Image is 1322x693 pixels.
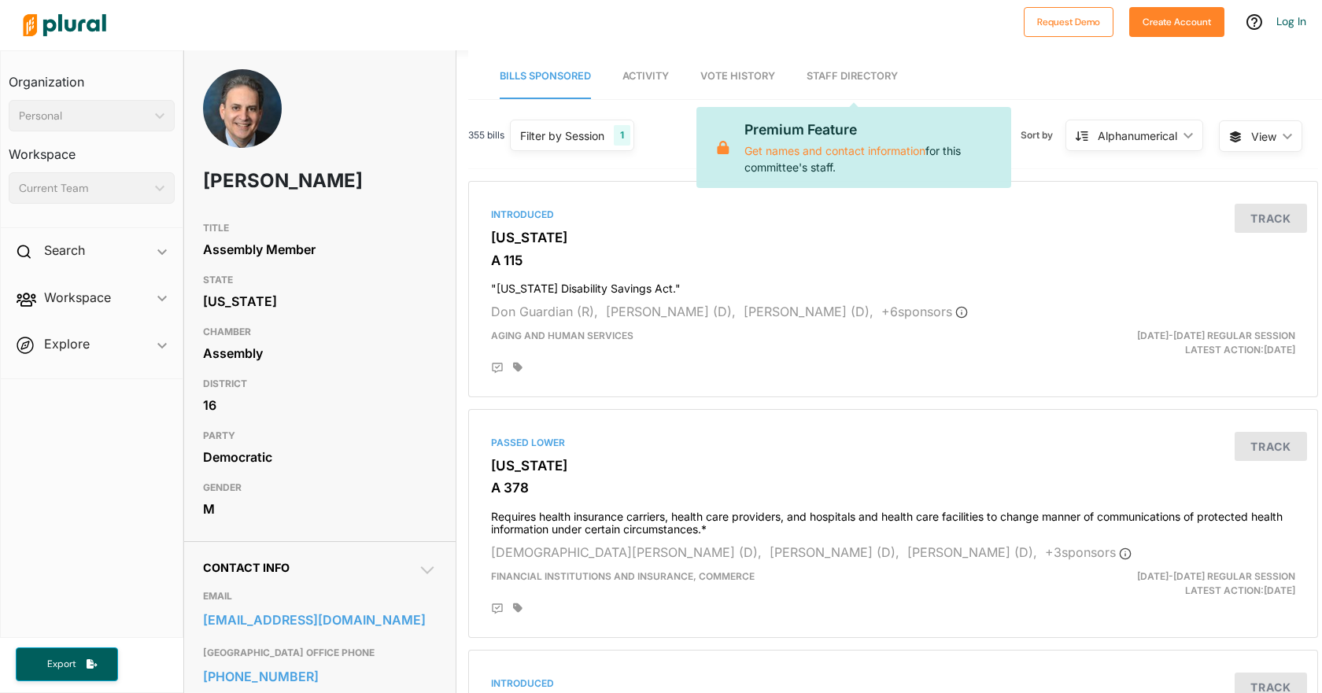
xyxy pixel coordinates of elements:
[520,127,604,144] div: Filter by Session
[1235,432,1307,461] button: Track
[500,70,591,82] span: Bills Sponsored
[491,570,755,582] span: Financial Institutions and Insurance, Commerce
[1021,128,1065,142] span: Sort by
[491,253,1295,268] h3: A 115
[203,561,290,574] span: Contact Info
[907,544,1037,560] span: [PERSON_NAME] (D),
[1098,127,1177,144] div: Alphanumerical
[19,180,149,197] div: Current Team
[491,304,598,319] span: Don Guardian (R),
[491,208,1295,222] div: Introduced
[1031,329,1307,357] div: Latest Action: [DATE]
[203,238,437,261] div: Assembly Member
[491,330,633,341] span: Aging and Human Services
[491,676,1295,691] div: Introduced
[491,458,1295,474] h3: [US_STATE]
[203,643,437,662] h3: [GEOGRAPHIC_DATA] OFFICE PHONE
[1129,13,1224,29] a: Create Account
[770,544,899,560] span: [PERSON_NAME] (D),
[491,275,1295,296] h4: "[US_STATE] Disability Savings Act."
[606,304,736,319] span: [PERSON_NAME] (D),
[622,54,669,99] a: Activity
[19,108,149,124] div: Personal
[491,230,1295,245] h3: [US_STATE]
[1024,7,1113,37] button: Request Demo
[468,128,504,142] span: 355 bills
[203,393,437,417] div: 16
[881,304,968,319] span: + 6 sponsor s
[36,658,87,671] span: Export
[1251,128,1276,145] span: View
[744,120,999,175] p: for this committee's staff.
[491,544,762,560] span: [DEMOGRAPHIC_DATA][PERSON_NAME] (D),
[1137,570,1295,582] span: [DATE]-[DATE] Regular Session
[1045,544,1132,560] span: + 3 sponsor s
[807,54,898,99] a: Staff Directory
[203,426,437,445] h3: PARTY
[744,144,925,157] a: Get names and contact information
[203,69,282,184] img: Headshot of Roy Freiman
[500,54,591,99] a: Bills Sponsored
[203,374,437,393] h3: DISTRICT
[9,131,175,166] h3: Workspace
[203,219,437,238] h3: TITLE
[203,478,437,497] h3: GENDER
[491,480,1295,496] h3: A 378
[700,70,775,82] span: Vote History
[1031,570,1307,598] div: Latest Action: [DATE]
[203,289,437,313] div: [US_STATE]
[203,445,437,469] div: Democratic
[614,125,630,146] div: 1
[203,341,437,365] div: Assembly
[1235,204,1307,233] button: Track
[491,436,1295,450] div: Passed Lower
[203,323,437,341] h3: CHAMBER
[513,362,523,373] div: Add tags
[1129,7,1224,37] button: Create Account
[491,503,1295,537] h4: Requires health insurance carriers, health care providers, and hospitals and health care faciliti...
[1276,14,1306,28] a: Log In
[203,665,437,688] a: [PHONE_NUMBER]
[9,59,175,94] h3: Organization
[203,157,343,205] h1: [PERSON_NAME]
[744,120,999,140] p: Premium Feature
[203,608,437,632] a: [EMAIL_ADDRESS][DOMAIN_NAME]
[700,54,775,99] a: Vote History
[491,603,504,615] div: Add Position Statement
[622,70,669,82] span: Activity
[1137,330,1295,341] span: [DATE]-[DATE] Regular Session
[1024,13,1113,29] a: Request Demo
[16,647,118,681] button: Export
[203,587,437,606] h3: EMAIL
[513,603,523,614] div: Add tags
[203,271,437,289] h3: STATE
[744,304,873,319] span: [PERSON_NAME] (D),
[203,497,437,521] div: M
[491,362,504,374] div: Add Position Statement
[44,241,85,259] h2: Search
